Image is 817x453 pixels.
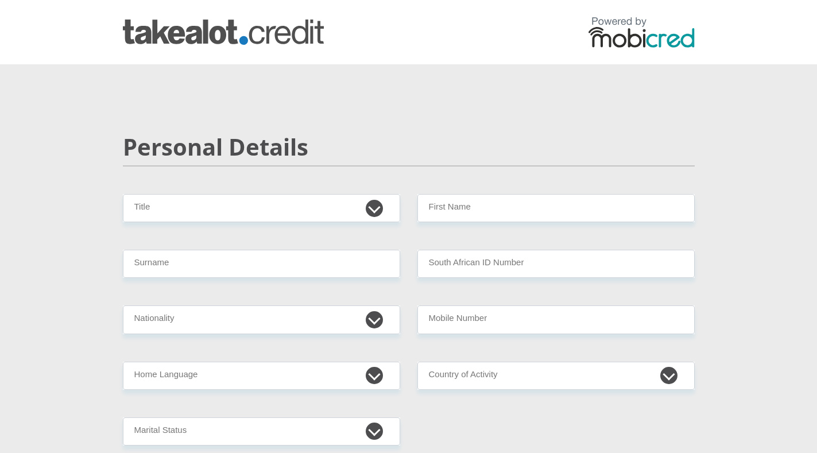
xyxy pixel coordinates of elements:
[123,250,400,278] input: Surname
[123,20,324,45] img: takealot_credit logo
[417,250,695,278] input: ID Number
[123,133,695,161] h2: Personal Details
[417,194,695,222] input: First Name
[417,305,695,334] input: Contact Number
[588,17,695,48] img: powered by mobicred logo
